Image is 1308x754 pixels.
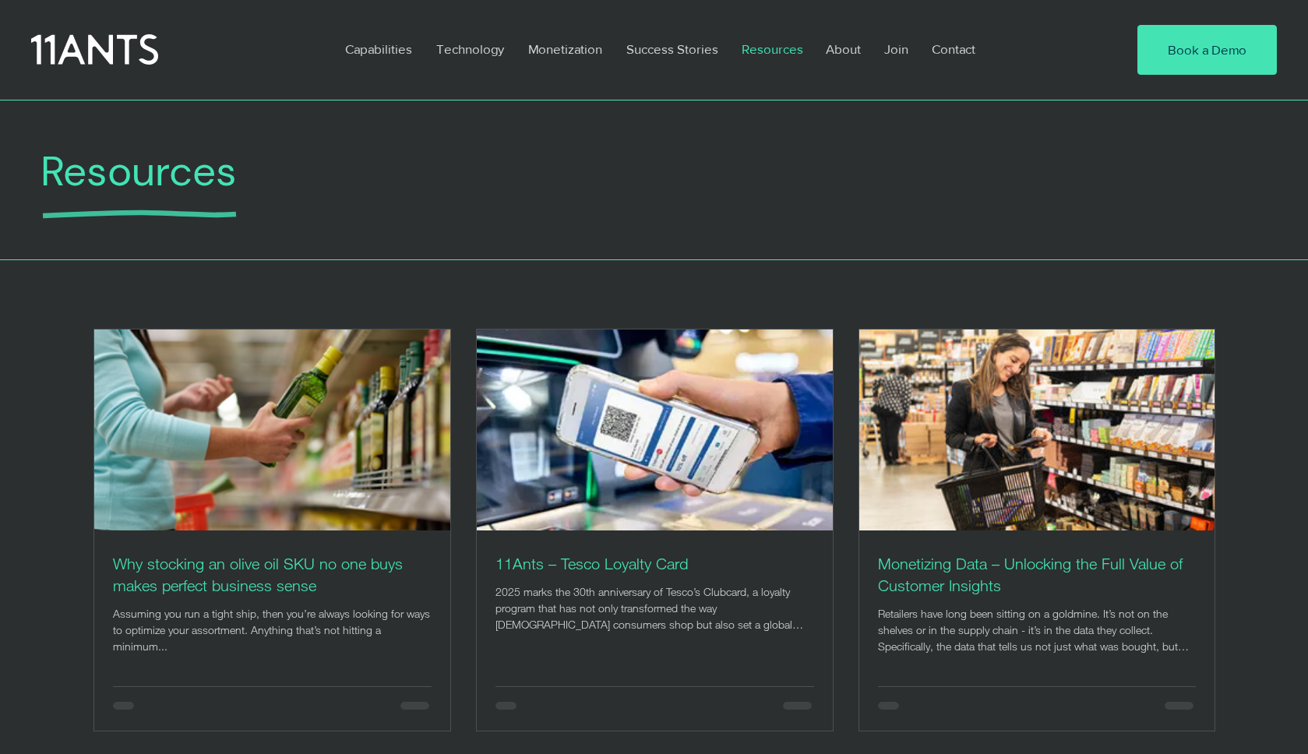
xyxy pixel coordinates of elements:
[428,31,512,67] p: Technology
[873,31,920,67] a: Join
[113,605,432,654] div: Assuming you run a tight ship, then you’re always looking for ways to optimize your assortment. A...
[93,329,1240,731] div: Post list. Select a post to read.
[818,31,869,67] p: About
[495,583,814,632] div: 2025 marks the 30th anniversary of Tesco’s Clubcard, a loyalty program that has not only transfor...
[41,144,237,198] span: Resources
[495,553,814,575] a: 11Ants – Tesco Loyalty Card
[878,553,1196,597] a: Monetizing Data – Unlocking the Full Value of Customer Insights
[1137,25,1277,75] a: Book a Demo
[734,31,811,67] p: Resources
[920,31,989,67] a: Contact
[333,31,425,67] a: Capabilities
[113,553,432,597] a: Why stocking an olive oil SKU no one buys makes perfect business sense
[517,31,615,67] a: Monetization
[333,31,1090,67] nav: Site
[859,329,1216,530] img: 11ants monetizing data
[477,329,834,530] img: 11ants tesco loyalty card
[615,31,730,67] a: Success Stories
[619,31,726,67] p: Success Stories
[425,31,517,67] a: Technology
[520,31,610,67] p: Monetization
[730,31,814,67] a: Resources
[337,31,420,67] p: Capabilities
[814,31,873,67] a: About
[876,31,916,67] p: Join
[878,605,1196,654] div: Retailers have long been sitting on a goldmine. It’s not on the shelves or in the supply chain - ...
[94,329,452,530] img: Why stocking an olive oil SKU no one buys makes perfect business sense
[1168,41,1246,59] span: Book a Demo
[924,31,983,67] p: Contact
